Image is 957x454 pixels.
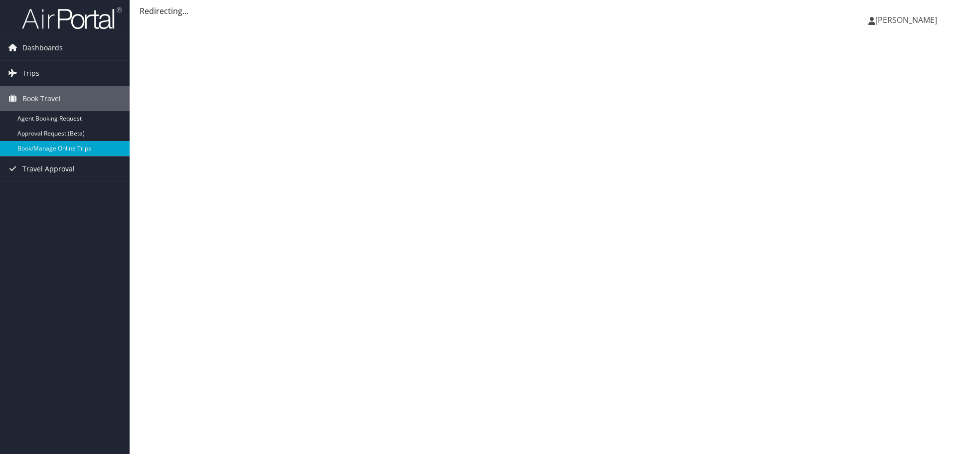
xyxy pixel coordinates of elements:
[22,156,75,181] span: Travel Approval
[22,35,63,60] span: Dashboards
[140,5,947,17] div: Redirecting...
[875,14,937,25] span: [PERSON_NAME]
[868,5,947,35] a: [PERSON_NAME]
[22,61,39,86] span: Trips
[22,86,61,111] span: Book Travel
[22,6,122,30] img: airportal-logo.png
